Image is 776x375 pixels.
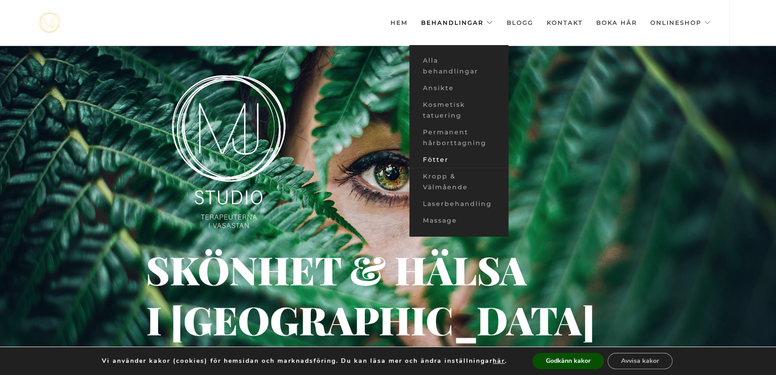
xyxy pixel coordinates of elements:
[409,151,508,168] a: Fötter
[409,212,508,229] a: Massage
[102,357,507,365] p: Vi använder kakor (cookies) för hemsidan och marknadsföring. Du kan läsa mer och ändra inställnin...
[39,13,60,33] a: mjstudio mjstudio mjstudio
[39,13,60,33] img: mjstudio
[409,80,508,96] a: Ansikte
[608,353,672,369] button: Avvisa kakor
[493,357,505,365] button: här
[146,265,454,274] div: Skönhet & hälsa
[409,96,508,124] a: Kosmetisk tatuering
[409,196,508,212] a: Laserbehandling
[409,168,508,196] a: Kropp & Välmående
[146,315,289,327] div: i [GEOGRAPHIC_DATA]
[409,52,508,80] a: Alla behandlingar
[532,353,604,369] button: Godkänn kakor
[409,124,508,151] a: Permanent hårborttagning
